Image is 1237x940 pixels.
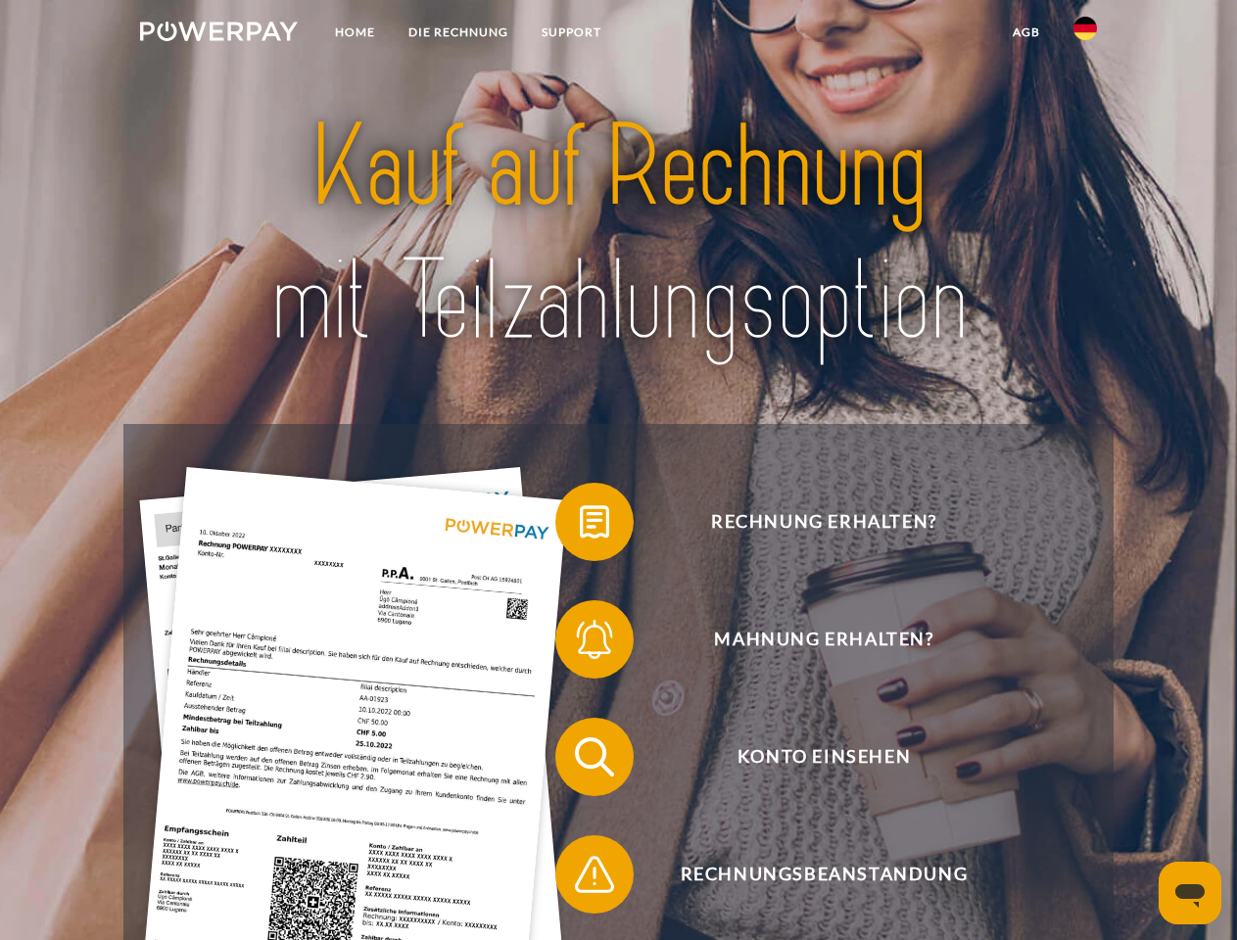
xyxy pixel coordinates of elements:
a: DIE RECHNUNG [392,15,525,50]
img: title-powerpay_de.svg [187,94,1050,375]
a: Home [318,15,392,50]
span: Mahnung erhalten? [584,600,1064,679]
button: Konto einsehen [555,718,1065,796]
a: agb [996,15,1057,50]
span: Rechnungsbeanstandung [584,835,1064,914]
img: qb_bill.svg [570,497,619,546]
span: Rechnung erhalten? [584,483,1064,561]
img: qb_search.svg [570,732,619,781]
button: Rechnungsbeanstandung [555,835,1065,914]
span: Konto einsehen [584,718,1064,796]
iframe: Schaltfläche zum Öffnen des Messaging-Fensters [1159,862,1221,924]
img: logo-powerpay-white.svg [140,22,298,41]
img: qb_warning.svg [570,850,619,899]
button: Rechnung erhalten? [555,483,1065,561]
img: qb_bell.svg [570,615,619,664]
a: SUPPORT [525,15,618,50]
img: de [1073,17,1097,40]
button: Mahnung erhalten? [555,600,1065,679]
